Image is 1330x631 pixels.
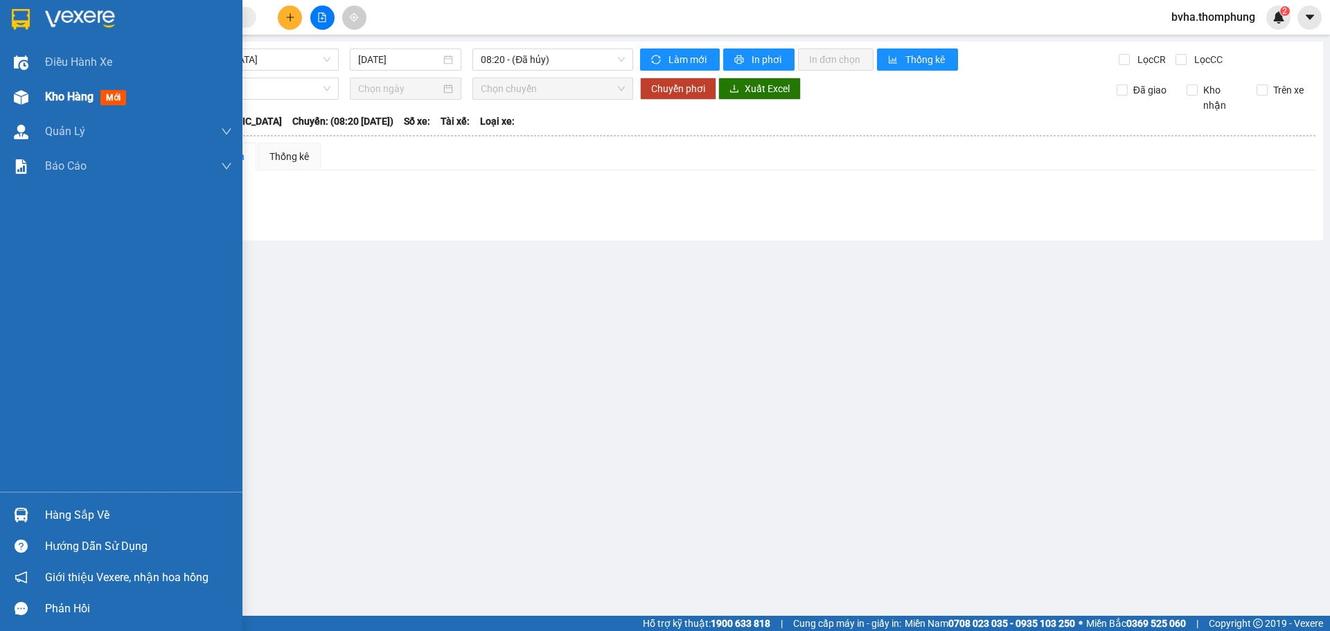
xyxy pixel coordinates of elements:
span: bvha.thomphung [1160,8,1266,26]
button: bar-chartThống kê [877,48,958,71]
span: Giới thiệu Vexere, nhận hoa hồng [45,569,209,586]
span: copyright [1253,619,1263,628]
span: Chọn chuyến [481,78,625,99]
span: printer [734,55,746,66]
span: In phơi [752,52,783,67]
span: 2 [1282,6,1287,16]
div: Hàng sắp về [45,505,232,526]
span: Miền Bắc [1086,616,1186,631]
span: Chuyến: (08:20 [DATE]) [292,114,393,129]
img: icon-new-feature [1273,11,1285,24]
button: Chuyển phơi [640,78,716,100]
span: down [221,161,232,172]
strong: 1900 633 818 [711,618,770,629]
span: | [781,616,783,631]
span: Hỗ trợ kỹ thuật: [643,616,770,631]
div: Hướng dẫn sử dụng [45,536,232,557]
span: down [221,126,232,137]
span: aim [349,12,359,22]
button: plus [278,6,302,30]
img: warehouse-icon [14,90,28,105]
span: message [15,602,28,615]
span: caret-down [1304,11,1316,24]
button: syncLàm mới [640,48,720,71]
span: Kho nhận [1198,82,1246,113]
span: bar-chart [888,55,900,66]
span: Lọc CR [1132,52,1168,67]
input: Chọn ngày [358,81,441,96]
span: Đã giao [1128,82,1172,98]
span: ⚪️ [1079,621,1083,626]
span: sync [651,55,663,66]
span: | [1196,616,1198,631]
span: plus [285,12,295,22]
img: solution-icon [14,159,28,174]
span: Loại xe: [480,114,515,129]
img: warehouse-icon [14,55,28,70]
span: Miền Nam [905,616,1075,631]
button: file-add [310,6,335,30]
span: Tài xế: [441,114,470,129]
span: Quản Lý [45,123,85,140]
span: Cung cấp máy in - giấy in: [793,616,901,631]
span: file-add [317,12,327,22]
span: Trên xe [1268,82,1309,98]
span: question-circle [15,540,28,553]
img: warehouse-icon [14,125,28,139]
img: warehouse-icon [14,508,28,522]
strong: 0369 525 060 [1126,618,1186,629]
input: 14/10/2025 [358,52,441,67]
span: Số xe: [404,114,430,129]
strong: 0708 023 035 - 0935 103 250 [948,618,1075,629]
button: printerIn phơi [723,48,795,71]
span: Điều hành xe [45,53,112,71]
div: Thống kê [269,149,309,164]
button: caret-down [1297,6,1322,30]
button: In đơn chọn [798,48,874,71]
span: Thống kê [905,52,947,67]
span: Làm mới [668,52,709,67]
span: notification [15,571,28,584]
button: aim [342,6,366,30]
div: Phản hồi [45,598,232,619]
span: mới [100,90,126,105]
sup: 2 [1280,6,1290,16]
span: Lọc CC [1189,52,1225,67]
span: 08:20 - (Đã hủy) [481,49,625,70]
span: Báo cáo [45,157,87,175]
img: logo-vxr [12,9,30,30]
button: downloadXuất Excel [718,78,801,100]
span: Kho hàng [45,90,94,103]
